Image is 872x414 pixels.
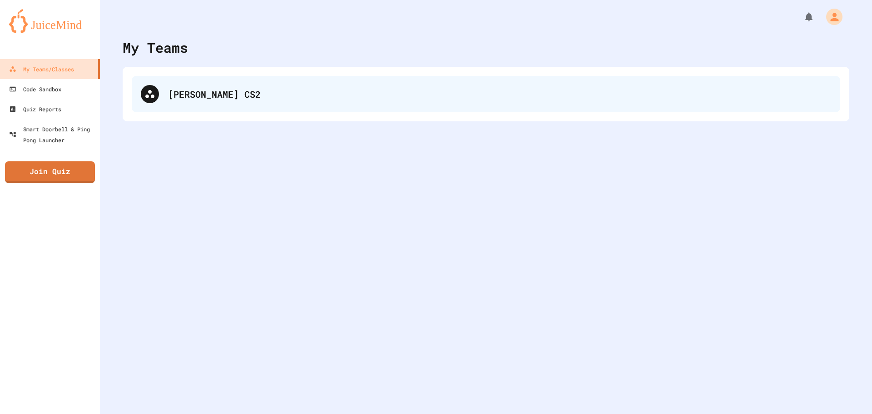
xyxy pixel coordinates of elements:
div: My Account [817,6,845,27]
div: [PERSON_NAME] CS2 [168,87,831,101]
div: Smart Doorbell & Ping Pong Launcher [9,124,96,145]
a: Join Quiz [5,161,95,183]
div: [PERSON_NAME] CS2 [132,76,840,112]
div: My Teams [123,37,188,58]
div: My Notifications [787,9,817,25]
iframe: chat widget [797,338,863,377]
img: logo-orange.svg [9,9,91,33]
div: Quiz Reports [9,104,61,115]
div: My Teams/Classes [9,64,74,75]
iframe: chat widget [834,378,863,405]
div: Code Sandbox [9,84,61,95]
